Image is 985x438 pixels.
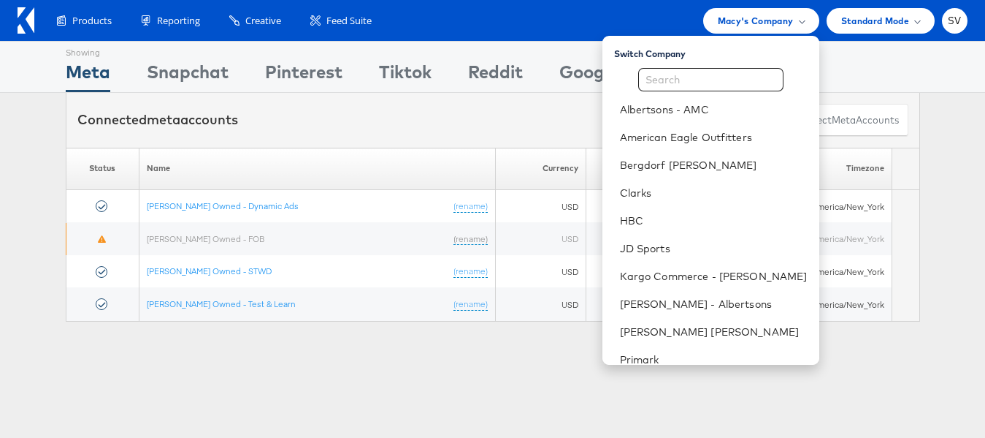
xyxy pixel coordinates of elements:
[620,297,808,311] a: [PERSON_NAME] - Albertsons
[586,222,737,255] td: 368852893985312
[66,42,110,59] div: Showing
[496,222,586,255] td: USD
[614,42,819,60] div: Switch Company
[620,130,808,145] a: American Eagle Outfitters
[139,148,496,189] th: Name
[147,298,296,309] a: [PERSON_NAME] Owned - Test & Learn
[620,352,808,367] a: Primark
[586,189,737,222] td: 223898091642794
[586,287,737,320] td: 1219341154873153
[147,200,299,211] a: [PERSON_NAME] Owned - Dynamic Ads
[453,200,488,212] a: (rename)
[586,148,737,189] th: ID
[453,265,488,278] a: (rename)
[265,59,342,92] div: Pinterest
[620,214,808,228] a: HBC
[379,59,432,92] div: Tiktok
[147,265,272,276] a: [PERSON_NAME] Owned - STWD
[66,148,139,189] th: Status
[147,59,229,92] div: Snapchat
[147,233,264,243] a: [PERSON_NAME] Owned - FOB
[72,14,112,28] span: Products
[147,111,180,128] span: meta
[620,186,808,200] a: Clarks
[620,269,808,284] a: Kargo Commerce - [PERSON_NAME]
[66,59,110,92] div: Meta
[620,241,808,256] a: JD Sports
[157,14,200,28] span: Reporting
[783,104,908,137] button: ConnectmetaAccounts
[326,14,372,28] span: Feed Suite
[496,255,586,288] td: USD
[245,14,281,28] span: Creative
[468,59,523,92] div: Reddit
[77,110,238,129] div: Connected accounts
[638,68,783,91] input: Search
[620,158,808,173] a: Bergdorf [PERSON_NAME]
[586,255,737,288] td: 472625240214517
[948,16,962,26] span: SV
[841,13,909,29] span: Standard Mode
[496,189,586,222] td: USD
[453,298,488,310] a: (rename)
[620,102,808,117] a: Albertsons - AMC
[559,59,618,92] div: Google
[453,233,488,245] a: (rename)
[620,325,808,339] a: [PERSON_NAME] [PERSON_NAME]
[718,13,794,29] span: Macy's Company
[496,148,586,189] th: Currency
[496,287,586,320] td: USD
[832,113,856,127] span: meta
